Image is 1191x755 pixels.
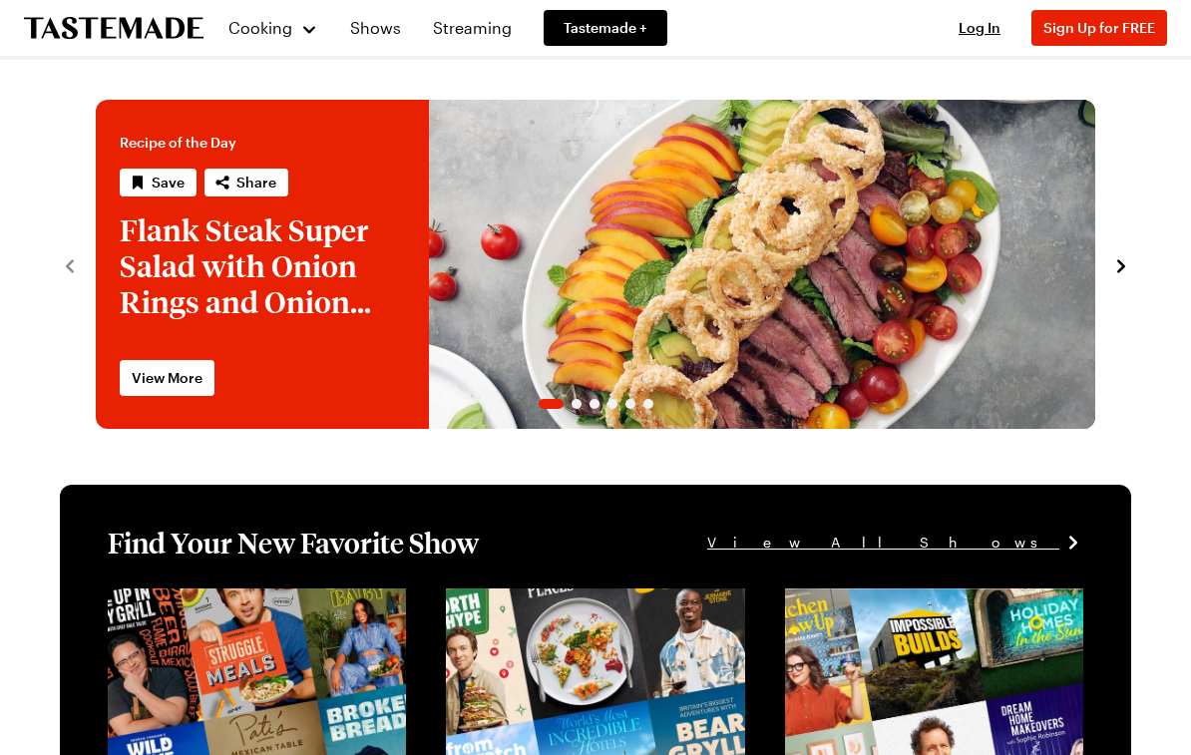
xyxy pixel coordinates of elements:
[152,173,185,192] span: Save
[1111,252,1131,276] button: navigate to next item
[785,590,1057,609] a: View full content for [object Object]
[707,532,1059,554] span: View All Shows
[940,18,1019,38] button: Log In
[228,18,292,37] span: Cooking
[227,4,318,52] button: Cooking
[643,399,653,409] span: Go to slide 6
[120,360,214,396] a: View More
[204,169,288,196] button: Share
[132,368,202,388] span: View More
[60,252,80,276] button: navigate to previous item
[539,399,564,409] span: Go to slide 1
[1043,19,1155,36] span: Sign Up for FREE
[96,100,1095,429] div: 1 / 6
[1031,10,1167,46] button: Sign Up for FREE
[564,18,647,38] span: Tastemade +
[959,19,1000,36] span: Log In
[446,590,718,609] a: View full content for [object Object]
[236,173,276,192] span: Share
[607,399,617,409] span: Go to slide 4
[544,10,667,46] a: Tastemade +
[24,17,203,40] a: To Tastemade Home Page
[625,399,635,409] span: Go to slide 5
[707,532,1083,554] a: View All Shows
[108,525,479,561] h1: Find Your New Favorite Show
[108,590,380,609] a: View full content for [object Object]
[120,169,197,196] button: Save recipe
[572,399,582,409] span: Go to slide 2
[590,399,599,409] span: Go to slide 3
